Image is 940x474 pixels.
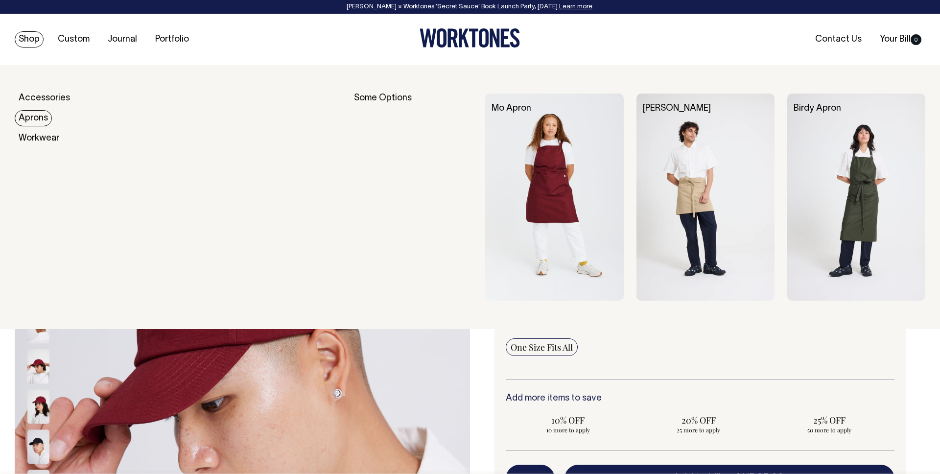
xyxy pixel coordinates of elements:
[876,31,925,47] a: Your Bill0
[643,104,711,113] a: [PERSON_NAME]
[636,411,761,437] input: 20% OFF 25 more to apply
[794,104,841,113] a: Birdy Apron
[492,104,531,113] a: Mo Apron
[15,31,44,47] a: Shop
[772,426,887,434] span: 50 more to apply
[636,94,775,301] img: Bobby Apron
[27,350,49,384] img: burgundy
[15,110,52,126] a: Aprons
[641,414,756,426] span: 20% OFF
[511,426,626,434] span: 10 more to apply
[506,411,631,437] input: 10% OFF 10 more to apply
[559,4,592,10] a: Learn more
[911,34,921,45] span: 0
[54,31,94,47] a: Custom
[10,3,930,10] div: [PERSON_NAME] × Worktones ‘Secret Sauce’ Book Launch Party, [DATE]. .
[104,31,141,47] a: Journal
[787,94,925,301] img: Birdy Apron
[811,31,866,47] a: Contact Us
[506,394,894,403] h6: Add more items to save
[354,94,472,301] div: Some Options
[767,411,892,437] input: 25% OFF 50 more to apply
[27,430,49,464] img: black
[485,94,623,301] img: Mo Apron
[511,414,626,426] span: 10% OFF
[15,90,74,106] a: Accessories
[511,341,573,353] span: One Size Fits All
[15,130,63,146] a: Workwear
[27,390,49,424] img: burgundy
[506,338,578,356] input: One Size Fits All
[641,426,756,434] span: 25 more to apply
[772,414,887,426] span: 25% OFF
[151,31,193,47] a: Portfolio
